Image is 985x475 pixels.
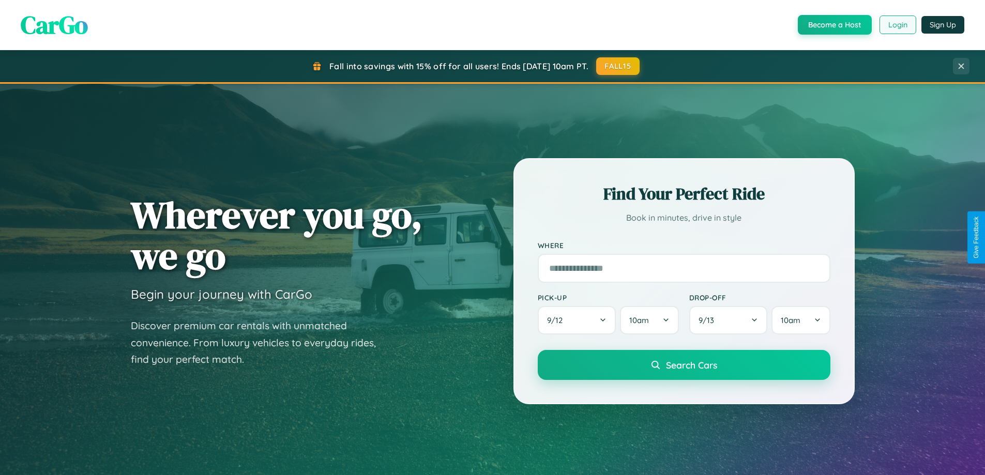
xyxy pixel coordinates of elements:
[798,15,872,35] button: Become a Host
[689,293,830,302] label: Drop-off
[921,16,964,34] button: Sign Up
[21,8,88,42] span: CarGo
[629,315,649,325] span: 10am
[620,306,678,334] button: 10am
[699,315,719,325] span: 9 / 13
[538,241,830,250] label: Where
[547,315,568,325] span: 9 / 12
[131,317,389,368] p: Discover premium car rentals with unmatched convenience. From luxury vehicles to everyday rides, ...
[596,57,640,75] button: FALL15
[538,210,830,225] p: Book in minutes, drive in style
[131,194,422,276] h1: Wherever you go, we go
[973,217,980,258] div: Give Feedback
[538,182,830,205] h2: Find Your Perfect Ride
[666,359,717,371] span: Search Cars
[131,286,312,302] h3: Begin your journey with CarGo
[880,16,916,34] button: Login
[538,306,616,334] button: 9/12
[689,306,768,334] button: 9/13
[771,306,830,334] button: 10am
[538,350,830,380] button: Search Cars
[538,293,679,302] label: Pick-up
[329,61,588,71] span: Fall into savings with 15% off for all users! Ends [DATE] 10am PT.
[781,315,800,325] span: 10am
